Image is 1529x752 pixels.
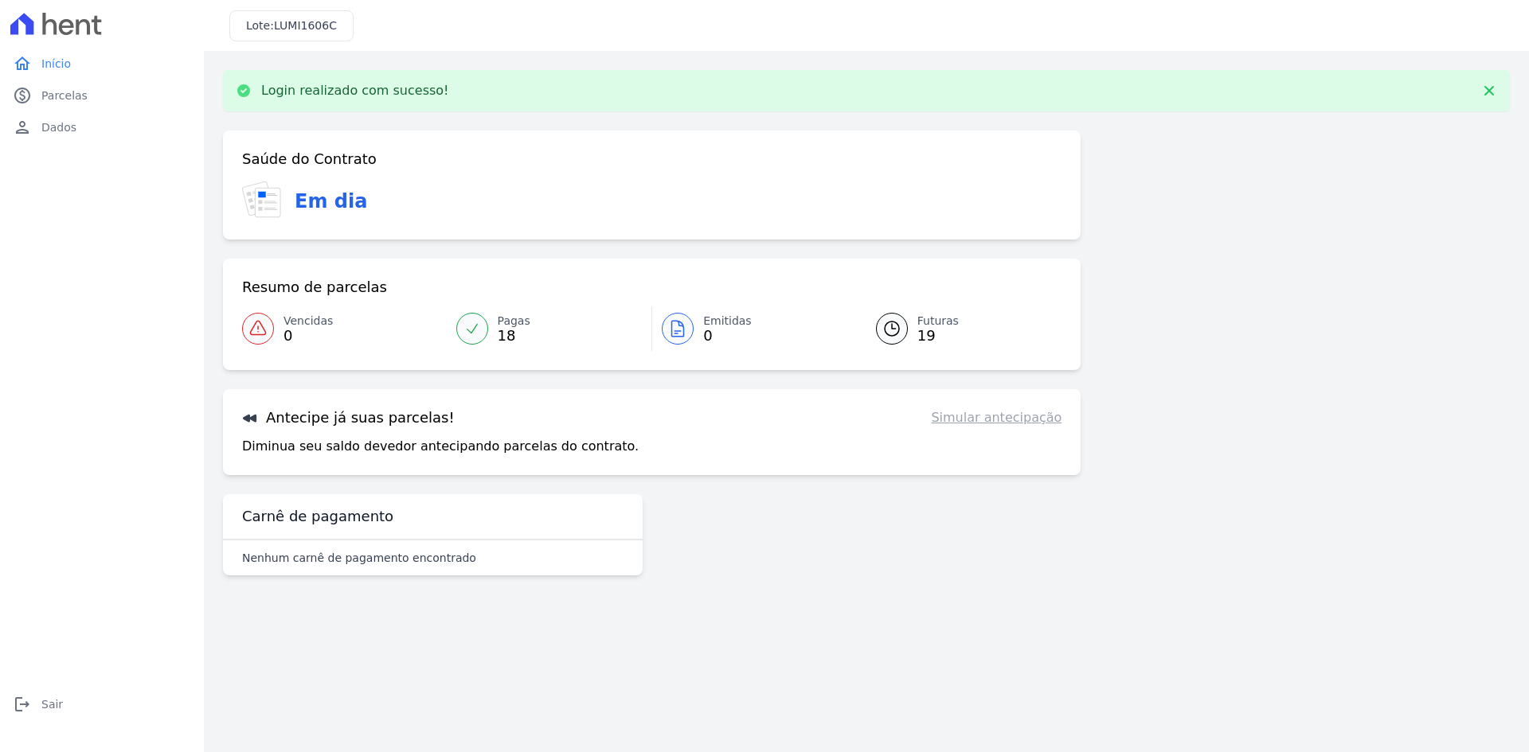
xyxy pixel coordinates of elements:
[41,56,71,72] span: Início
[703,329,752,342] span: 0
[917,329,959,342] span: 19
[6,688,197,720] a: logoutSair
[498,313,530,329] span: Pagas
[498,329,530,342] span: 18
[6,111,197,143] a: personDados
[242,278,387,297] h3: Resumo de parcelas
[242,408,455,427] h3: Antecipe já suas parcelas!
[242,437,639,456] p: Diminua seu saldo devedor antecipando parcelas do contrato.
[242,507,393,526] h3: Carnê de pagamento
[41,119,76,135] span: Dados
[6,80,197,111] a: paidParcelas
[652,306,857,351] a: Emitidas 0
[931,408,1062,427] a: Simular antecipação
[261,83,449,99] p: Login realizado com sucesso!
[284,329,333,342] span: 0
[246,18,337,34] h3: Lote:
[242,306,447,351] a: Vencidas 0
[284,313,333,329] span: Vencidas
[6,48,197,80] a: homeInício
[703,313,752,329] span: Emitidas
[41,88,88,103] span: Parcelas
[13,695,32,714] i: logout
[295,187,367,216] h3: Em dia
[274,19,337,32] span: LUMI1606C
[447,306,652,351] a: Pagas 18
[13,118,32,137] i: person
[13,86,32,105] i: paid
[41,696,63,712] span: Sair
[13,54,32,73] i: home
[917,313,959,329] span: Futuras
[242,550,476,566] p: Nenhum carnê de pagamento encontrado
[242,150,377,169] h3: Saúde do Contrato
[857,306,1062,351] a: Futuras 19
